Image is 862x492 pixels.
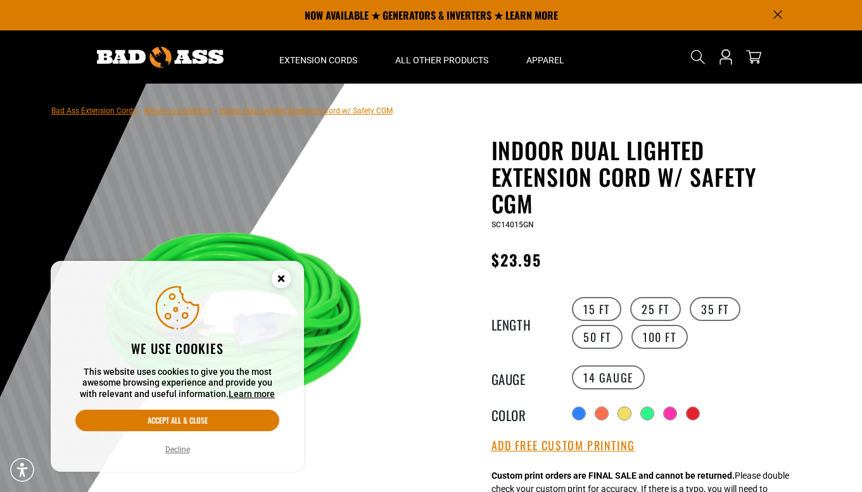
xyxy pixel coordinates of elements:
span: SC14015GN [491,220,534,229]
legend: Length [491,315,555,331]
legend: Gauge [491,369,555,386]
label: 15 FT [572,297,621,321]
strong: Custom print orders are FINAL SALE and cannot be returned. [491,470,735,481]
label: 25 FT [630,297,681,321]
summary: Extension Cords [260,30,376,84]
button: Add Free Custom Printing [491,439,635,453]
a: Bad Ass Extension Cords [51,106,137,115]
label: 14 Gauge [572,365,645,389]
summary: Search [688,47,708,67]
label: 50 FT [572,325,623,349]
p: This website uses cookies to give you the most awesome browsing experience and provide you with r... [75,367,279,400]
img: Bad Ass Extension Cords [97,47,224,68]
h1: Indoor Dual Lighted Extension Cord w/ Safety CGM [491,137,802,217]
span: › [214,106,217,115]
a: Return to Collection [144,106,212,115]
summary: Apparel [507,30,583,84]
legend: Color [491,405,555,422]
a: Learn more [229,389,275,399]
button: Decline [162,443,194,456]
nav: breadcrumbs [51,103,393,118]
span: All Other Products [395,54,488,66]
summary: All Other Products [376,30,507,84]
button: Accept all & close [75,410,279,431]
aside: Cookie Consent [51,261,304,472]
img: green [89,169,394,474]
h2: We use cookies [75,340,279,356]
span: › [139,106,142,115]
label: 35 FT [690,297,740,321]
span: Apparel [526,54,564,66]
span: Indoor Dual Lighted Extension Cord w/ Safety CGM [219,106,393,115]
label: 100 FT [631,325,688,349]
span: $23.95 [491,248,542,271]
span: Extension Cords [279,54,357,66]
